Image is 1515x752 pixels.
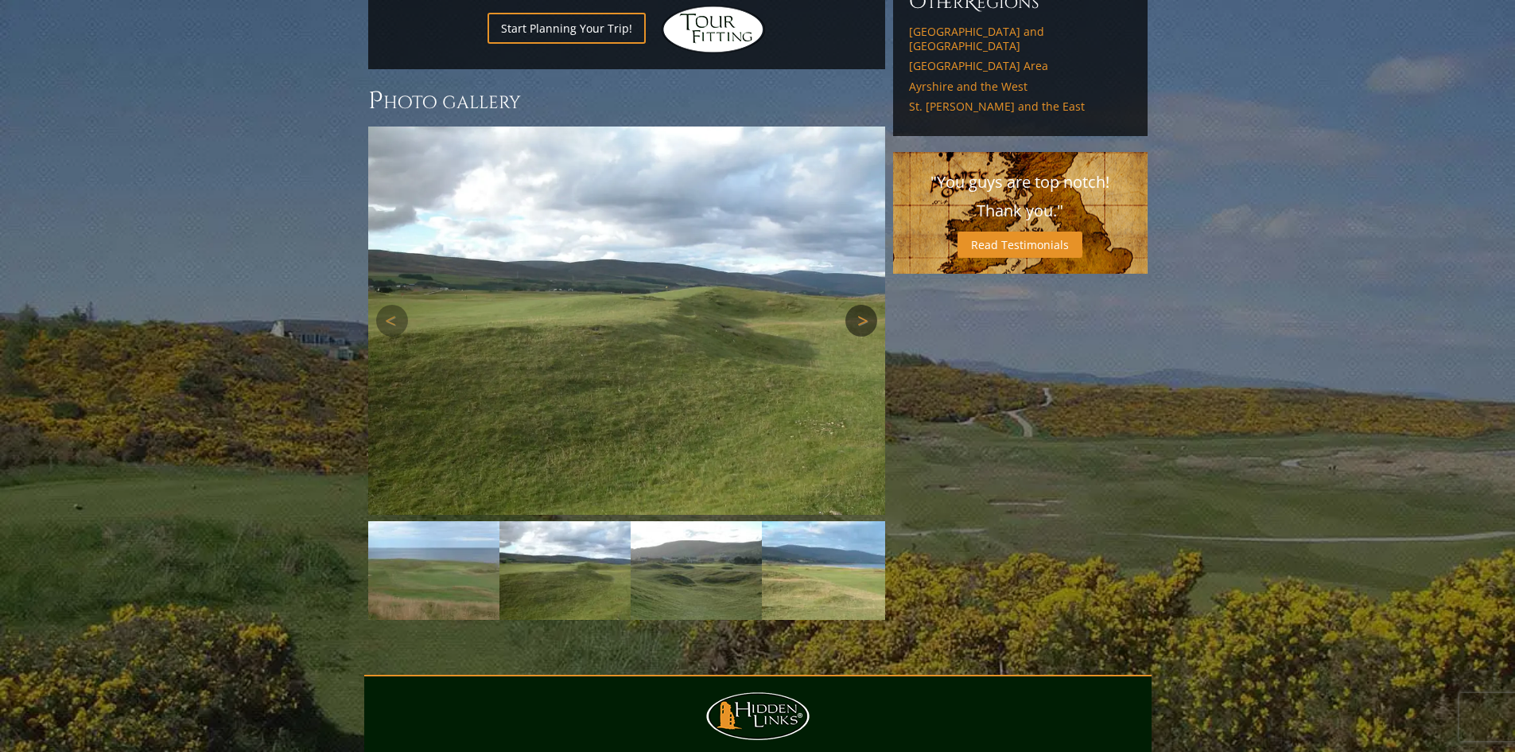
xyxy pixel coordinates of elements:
a: St. [PERSON_NAME] and the East [909,99,1132,114]
h3: Photo Gallery [368,85,885,117]
a: Start Planning Your Trip! [488,13,646,44]
a: Previous [376,305,408,337]
a: [GEOGRAPHIC_DATA] Area [909,59,1132,73]
a: Next [845,305,877,337]
img: Hidden Links [662,6,765,53]
a: Read Testimonials [958,232,1082,258]
a: [GEOGRAPHIC_DATA] and [GEOGRAPHIC_DATA] [909,25,1132,53]
a: Ayrshire and the West [909,80,1132,94]
p: "You guys are top notch! Thank you." [909,168,1132,225]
